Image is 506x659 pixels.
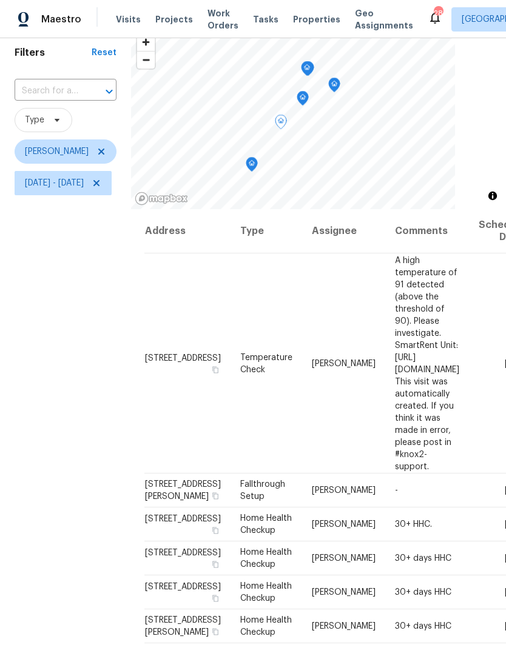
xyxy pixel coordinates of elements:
span: Maestro [41,13,81,25]
div: 28 [434,7,442,19]
span: [PERSON_NAME] [312,622,376,631]
span: [PERSON_NAME] [312,486,376,495]
span: 30+ HHC. [395,520,432,529]
button: Zoom out [137,51,155,69]
span: [PERSON_NAME] [312,359,376,367]
h1: Filters [15,47,92,59]
button: Zoom in [137,33,155,51]
span: Home Health Checkup [240,548,292,569]
div: Map marker [275,115,287,133]
span: Fallthrough Setup [240,480,285,501]
button: Copy Address [210,364,221,375]
span: [STREET_ADDRESS][PERSON_NAME] [145,616,221,637]
button: Copy Address [210,559,221,570]
span: [PERSON_NAME] [25,146,89,158]
span: Home Health Checkup [240,616,292,637]
canvas: Map [131,27,455,209]
th: Comments [385,209,469,253]
span: [STREET_ADDRESS][PERSON_NAME] [145,480,221,501]
span: 30+ days HHC [395,588,451,597]
th: Assignee [302,209,385,253]
button: Toggle attribution [485,189,500,203]
button: Open [101,83,118,100]
span: - [395,486,398,495]
input: Search for an address... [15,82,83,101]
span: [STREET_ADDRESS] [145,353,221,362]
span: Tasks [253,15,278,24]
div: Map marker [246,157,258,176]
span: A high temperature of 91 detected (above the threshold of 90). Please investigate. SmartRent Unit... [395,256,459,470]
span: 30+ days HHC [395,554,451,563]
th: Address [144,209,231,253]
button: Copy Address [210,593,221,604]
span: Work Orders [207,7,238,32]
span: Projects [155,13,193,25]
button: Copy Address [210,525,221,536]
span: Visits [116,13,141,25]
span: [STREET_ADDRESS] [145,549,221,557]
div: Map marker [297,91,309,110]
span: Properties [293,13,340,25]
div: Map marker [301,61,313,80]
span: Toggle attribution [489,189,496,202]
span: [DATE] - [DATE] [25,177,84,189]
button: Copy Address [210,626,221,637]
span: Home Health Checkup [240,582,292,603]
span: [PERSON_NAME] [312,588,376,597]
span: [PERSON_NAME] [312,520,376,529]
span: [STREET_ADDRESS] [145,515,221,523]
div: Reset [92,47,116,59]
a: Mapbox homepage [135,192,188,206]
div: Map marker [328,78,340,96]
span: Temperature Check [240,353,292,373]
span: Zoom out [137,52,155,69]
span: [STREET_ADDRESS] [145,583,221,591]
button: Copy Address [210,490,221,501]
span: 30+ days HHC [395,622,451,631]
span: Geo Assignments [355,7,413,32]
span: Type [25,114,44,126]
span: [PERSON_NAME] [312,554,376,563]
span: Home Health Checkup [240,514,292,535]
th: Type [231,209,302,253]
